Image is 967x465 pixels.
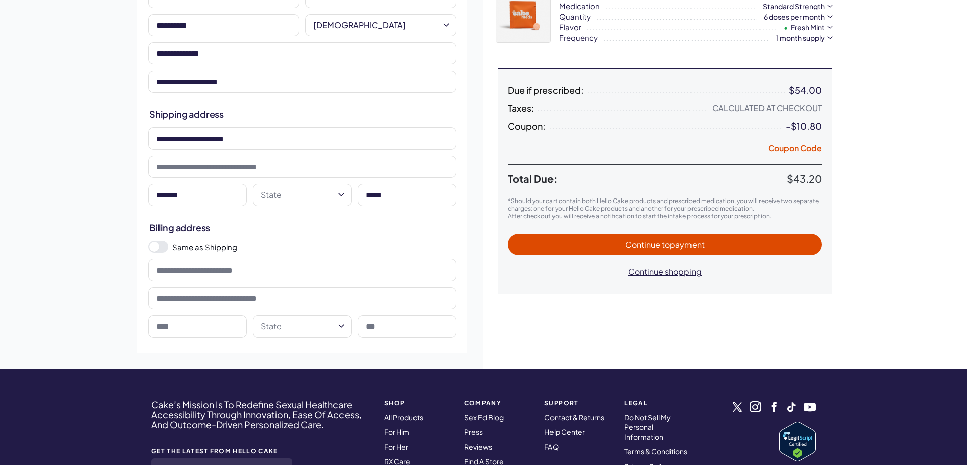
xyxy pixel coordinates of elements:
[384,427,409,436] a: For Him
[559,11,591,22] span: Quantity
[149,221,455,234] h2: Billing address
[628,266,702,277] span: Continue shopping
[624,413,671,441] a: Do Not Sell My Personal Information
[464,400,532,406] strong: COMPANY
[624,400,692,406] strong: Legal
[508,234,822,255] button: Continue topayment
[172,242,456,252] label: Same as Shipping
[149,108,455,120] h2: Shipping address
[787,172,822,185] span: $43.20
[464,413,504,422] a: Sex Ed Blog
[559,22,581,32] span: Flavor
[544,413,604,422] a: Contact & Returns
[464,427,483,436] a: Press
[544,442,559,451] a: FAQ
[384,442,408,451] a: For Her
[508,103,534,113] span: Taxes:
[508,197,822,212] p: *Should your cart contain both Hello Cake products and prescribed medication, you will receive tw...
[779,422,816,461] img: Verify Approval for www.hellocake.com
[789,85,822,95] div: $54.00
[559,32,598,43] span: Frequency
[786,121,822,131] div: -$10.80
[508,212,771,220] span: After checkout you will receive a notification to start the intake process for your prescription.
[151,400,371,429] h4: Cake’s Mission Is To Redefine Sexual Healthcare Accessibility Through Innovation, Ease Of Access,...
[464,442,492,451] a: Reviews
[768,143,822,157] button: Coupon Code
[544,400,612,406] strong: Support
[625,239,705,250] span: Continue
[779,422,816,461] a: Verify LegitScript Approval for www.hellocake.com
[544,427,585,436] a: Help Center
[618,260,712,282] button: Continue shopping
[384,400,452,406] strong: SHOP
[384,413,423,422] a: All Products
[662,239,705,250] span: to payment
[508,173,787,185] span: Total Due:
[559,1,600,11] span: Medication
[624,447,687,456] a: Terms & Conditions
[508,85,584,95] span: Due if prescribed:
[151,448,292,454] strong: GET THE LATEST FROM HELLO CAKE
[712,103,822,113] div: Calculated at Checkout
[508,121,546,131] span: Coupon:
